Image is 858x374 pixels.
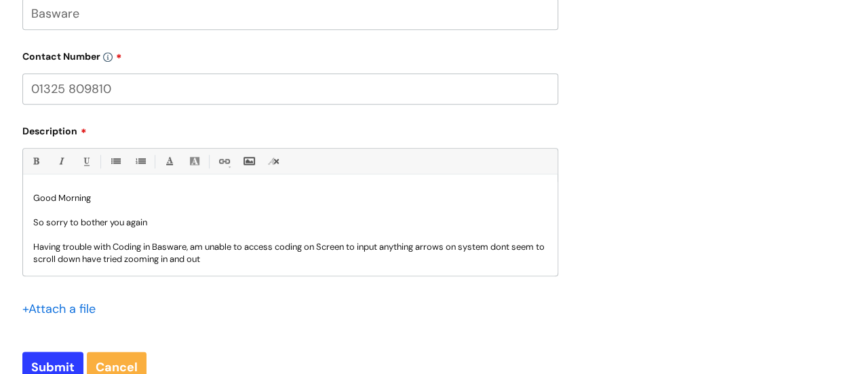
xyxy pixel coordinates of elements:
[33,192,547,204] p: Good Morning
[132,153,149,170] a: 1. Ordered List (Ctrl-Shift-8)
[27,153,44,170] a: Bold (Ctrl-B)
[22,298,104,320] div: Attach a file
[161,153,178,170] a: Font Color
[186,153,203,170] a: Back Color
[33,217,547,229] p: So sorry to bother you again
[52,153,69,170] a: Italic (Ctrl-I)
[265,153,282,170] a: Remove formatting (Ctrl-\)
[22,46,558,62] label: Contact Number
[77,153,94,170] a: Underline(Ctrl-U)
[103,52,113,62] img: info-icon.svg
[240,153,257,170] a: Insert Image...
[106,153,123,170] a: • Unordered List (Ctrl-Shift-7)
[22,121,558,137] label: Description
[215,153,232,170] a: Link
[33,241,547,265] p: Having trouble with Coding in Basware, am unable to access coding on Screen to input anything arr...
[22,301,28,317] span: +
